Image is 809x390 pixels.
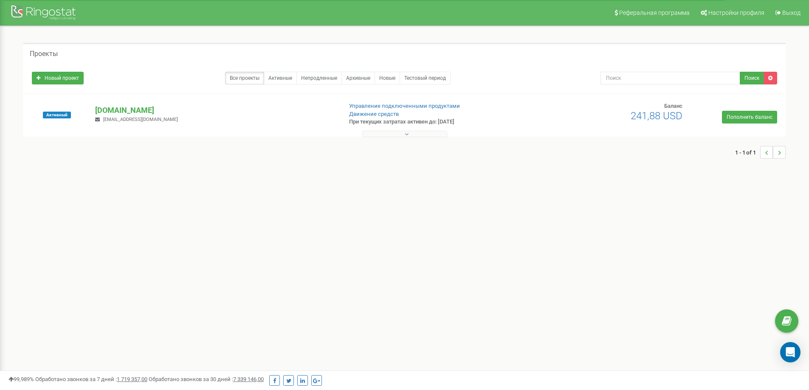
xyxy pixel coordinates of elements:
[264,72,297,84] a: Активные
[375,72,400,84] a: Новые
[631,110,682,122] span: 241,88 USD
[117,376,147,382] u: 1 719 357,00
[780,342,801,362] div: Open Intercom Messenger
[740,72,764,84] button: Поиск
[708,9,764,16] span: Настройки профиля
[32,72,84,84] a: Новый проект
[664,103,682,109] span: Баланс
[735,137,786,167] nav: ...
[349,118,526,126] p: При текущих затратах активен до: [DATE]
[35,376,147,382] span: Обработано звонков за 7 дней :
[341,72,375,84] a: Архивные
[782,9,801,16] span: Выход
[233,376,264,382] u: 7 339 146,00
[349,111,399,117] a: Движение средств
[400,72,451,84] a: Тестовый период
[600,72,740,84] input: Поиск
[349,103,460,109] a: Управление подключенными продуктами
[722,111,777,123] a: Пополнить баланс
[296,72,342,84] a: Непродленные
[735,146,760,159] span: 1 - 1 of 1
[619,9,690,16] span: Реферальная программа
[43,112,71,118] span: Активный
[103,117,178,122] span: [EMAIL_ADDRESS][DOMAIN_NAME]
[225,72,264,84] a: Все проекты
[8,376,34,382] span: 99,989%
[30,50,58,58] h5: Проекты
[95,105,335,116] p: [DOMAIN_NAME]
[149,376,264,382] span: Обработано звонков за 30 дней :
